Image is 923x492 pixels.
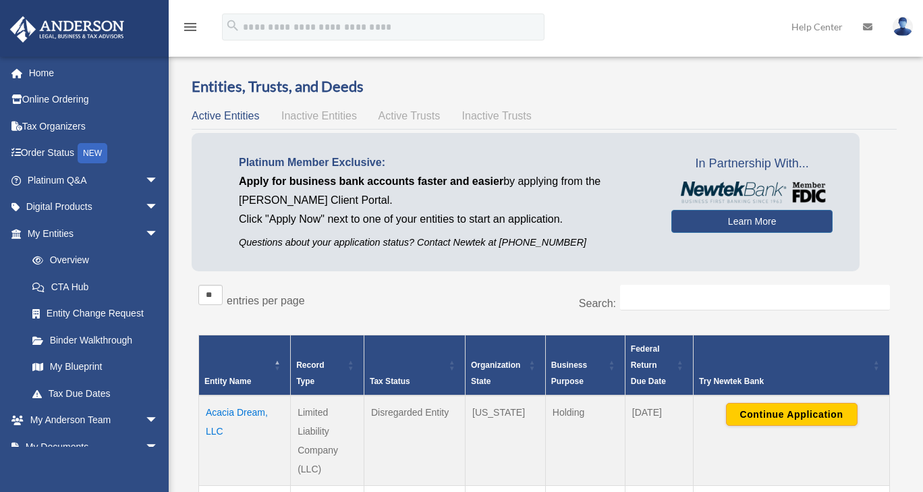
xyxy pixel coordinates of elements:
td: [US_STATE] [466,395,546,486]
p: by applying from the [PERSON_NAME] Client Portal. [239,172,651,210]
a: My Documentsarrow_drop_down [9,433,179,460]
span: arrow_drop_down [145,220,172,248]
button: Continue Application [726,403,858,426]
a: My Entitiesarrow_drop_down [9,220,172,247]
label: Search: [579,298,616,309]
span: arrow_drop_down [145,407,172,435]
th: Organization State: Activate to sort [466,335,546,395]
span: arrow_drop_down [145,194,172,221]
i: search [225,18,240,33]
a: Learn More [671,210,833,233]
span: In Partnership With... [671,153,833,175]
a: CTA Hub [19,273,172,300]
a: Binder Walkthrough [19,327,172,354]
th: Try Newtek Bank : Activate to sort [694,335,890,395]
label: entries per page [227,295,305,306]
span: Organization State [471,360,520,386]
i: menu [182,19,198,35]
img: Anderson Advisors Platinum Portal [6,16,128,43]
a: Online Ordering [9,86,179,113]
a: My Anderson Teamarrow_drop_down [9,407,179,434]
p: Questions about your application status? Contact Newtek at [PHONE_NUMBER] [239,234,651,251]
td: [DATE] [625,395,693,486]
span: arrow_drop_down [145,433,172,461]
span: Active Entities [192,110,259,121]
th: Tax Status: Activate to sort [364,335,466,395]
span: Tax Status [370,377,410,386]
h3: Entities, Trusts, and Deeds [192,76,897,97]
a: Order StatusNEW [9,140,179,167]
a: Entity Change Request [19,300,172,327]
a: Overview [19,247,165,274]
a: menu [182,24,198,35]
span: arrow_drop_down [145,167,172,194]
span: Record Type [296,360,324,386]
span: Business Purpose [551,360,587,386]
td: Acacia Dream, LLC [199,395,291,486]
img: NewtekBankLogoSM.png [678,182,826,203]
th: Federal Return Due Date: Activate to sort [625,335,693,395]
span: Active Trusts [379,110,441,121]
a: My Blueprint [19,354,172,381]
span: Federal Return Due Date [631,344,666,386]
a: Platinum Q&Aarrow_drop_down [9,167,179,194]
img: User Pic [893,17,913,36]
a: Home [9,59,179,86]
div: Try Newtek Bank [699,373,869,389]
span: Inactive Entities [281,110,357,121]
a: Tax Organizers [9,113,179,140]
th: Business Purpose: Activate to sort [545,335,625,395]
td: Disregarded Entity [364,395,466,486]
th: Record Type: Activate to sort [291,335,364,395]
th: Entity Name: Activate to invert sorting [199,335,291,395]
span: Inactive Trusts [462,110,532,121]
p: Platinum Member Exclusive: [239,153,651,172]
a: Digital Productsarrow_drop_down [9,194,179,221]
a: Tax Due Dates [19,380,172,407]
span: Entity Name [204,377,251,386]
td: Limited Liability Company (LLC) [291,395,364,486]
td: Holding [545,395,625,486]
p: Click "Apply Now" next to one of your entities to start an application. [239,210,651,229]
div: NEW [78,143,107,163]
span: Apply for business bank accounts faster and easier [239,175,503,187]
